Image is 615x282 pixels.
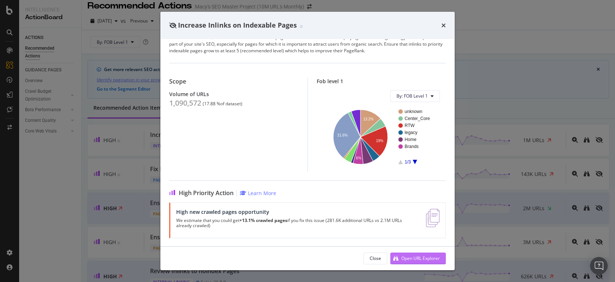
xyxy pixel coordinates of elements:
button: By: FOB Level 1 [390,90,440,102]
div: Close [370,255,381,261]
div: Open Intercom Messenger [590,257,608,275]
text: legacy [405,130,417,135]
div: Fob level 1 [317,78,446,84]
span: Increase Inlinks on Indexable Pages [178,21,297,29]
div: 1,090,572 [169,99,201,107]
div: times [441,21,446,30]
div: Learn More [248,190,276,197]
span: Internal Linking [169,34,210,40]
div: ( 17.88 % of dataset ) [203,101,242,106]
svg: A chart. [323,108,438,166]
a: Learn More [240,190,276,197]
div: Scope [169,78,299,85]
div: eye-slash [169,22,177,28]
span: High Priority Action [179,190,234,197]
text: RTW [405,123,415,128]
span: | [211,34,214,40]
img: Equal [300,25,303,28]
div: High new crawled pages opportunity [176,209,417,215]
p: We estimate that you could get if you fix this issue (281.6K additional URLs vs 2.1M URLs already... [176,218,417,228]
text: 13.2% [363,117,373,121]
text: 1/3 [405,159,411,165]
img: e5DMFwAAAABJRU5ErkJggg== [426,209,440,227]
div: Open URL Explorer [401,255,440,261]
text: 19% [376,138,383,142]
div: We detected some indexable pages with less than 4 inlinks. Employing a link-building strategy is ... [169,34,446,54]
text: Home [405,137,416,142]
div: Volume of URLs [169,91,299,97]
strong: +13.1% crawled pages [239,217,287,223]
text: 6% [356,156,361,160]
button: Close [363,253,387,264]
span: By: FOB Level 1 [397,93,428,99]
div: modal [160,12,455,270]
text: unknown [405,109,422,114]
text: 31.6% [337,133,347,137]
text: Brands [405,144,419,149]
text: Center_Core [405,116,430,121]
button: Open URL Explorer [390,253,446,264]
